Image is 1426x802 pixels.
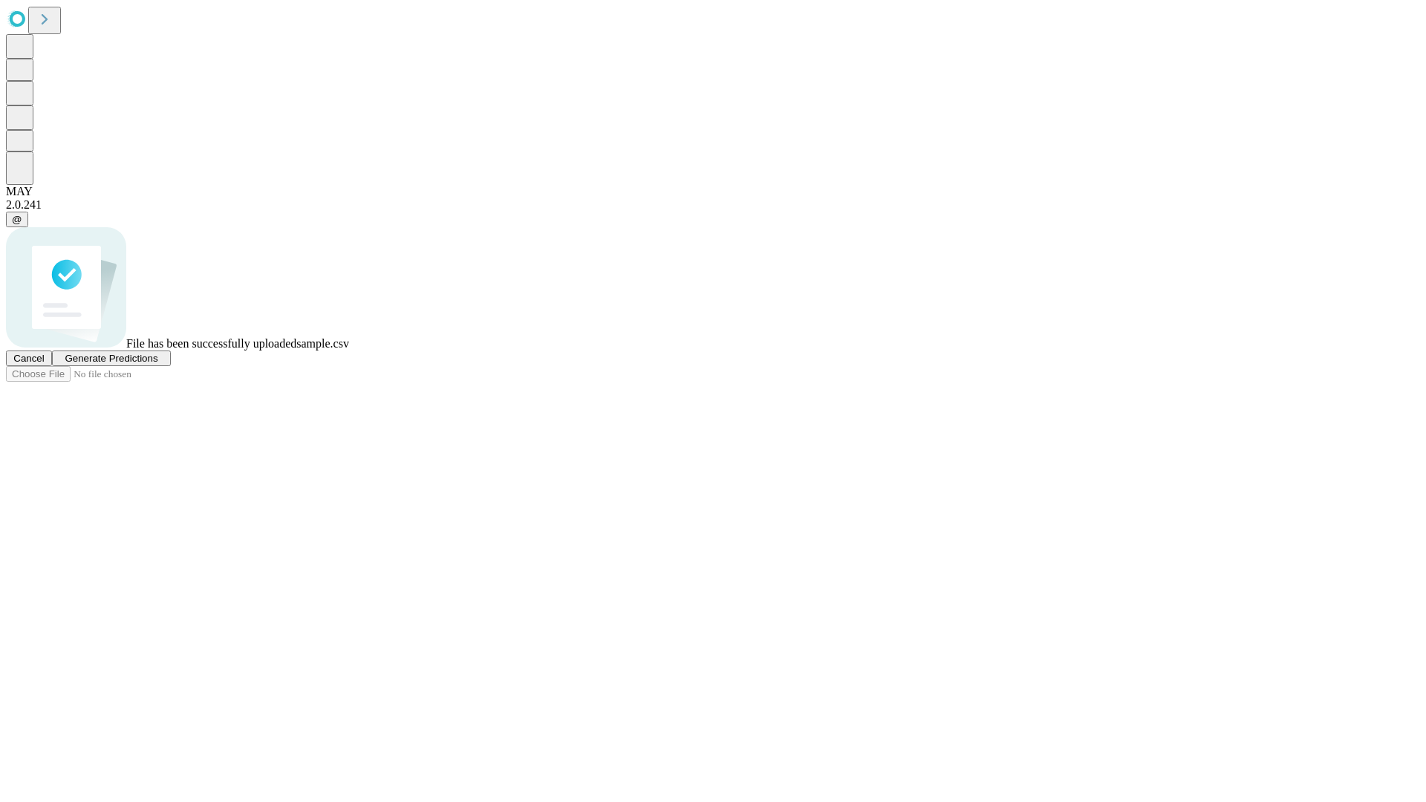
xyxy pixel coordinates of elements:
span: sample.csv [296,337,349,350]
span: @ [12,214,22,225]
span: File has been successfully uploaded [126,337,296,350]
div: MAY [6,185,1420,198]
button: Generate Predictions [52,351,171,366]
div: 2.0.241 [6,198,1420,212]
span: Generate Predictions [65,353,157,364]
button: Cancel [6,351,52,366]
button: @ [6,212,28,227]
span: Cancel [13,353,45,364]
